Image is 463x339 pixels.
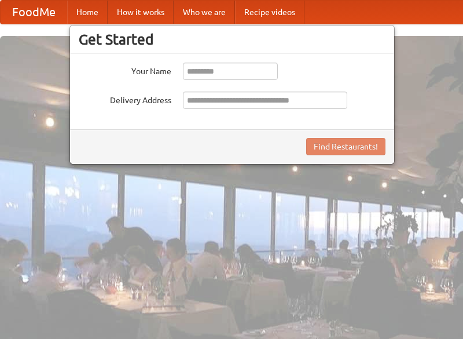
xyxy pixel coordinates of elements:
a: FoodMe [1,1,67,24]
label: Delivery Address [79,92,171,106]
a: Home [67,1,108,24]
a: Who we are [174,1,235,24]
a: How it works [108,1,174,24]
h3: Get Started [79,31,385,48]
button: Find Restaurants! [306,138,385,155]
label: Your Name [79,63,171,77]
a: Recipe videos [235,1,304,24]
